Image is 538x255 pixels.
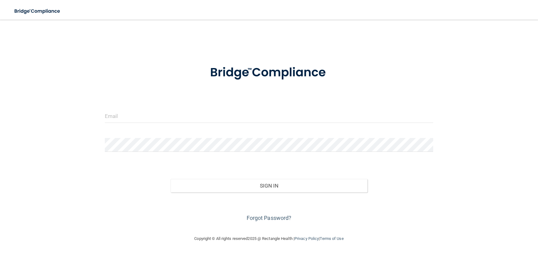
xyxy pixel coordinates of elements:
[294,236,319,241] a: Privacy Policy
[105,109,433,123] input: Email
[157,229,382,249] div: Copyright © All rights reserved 2025 @ Rectangle Health | |
[320,236,343,241] a: Terms of Use
[197,57,341,89] img: bridge_compliance_login_screen.278c3ca4.svg
[9,5,66,18] img: bridge_compliance_login_screen.278c3ca4.svg
[247,215,292,221] a: Forgot Password?
[170,179,368,192] button: Sign In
